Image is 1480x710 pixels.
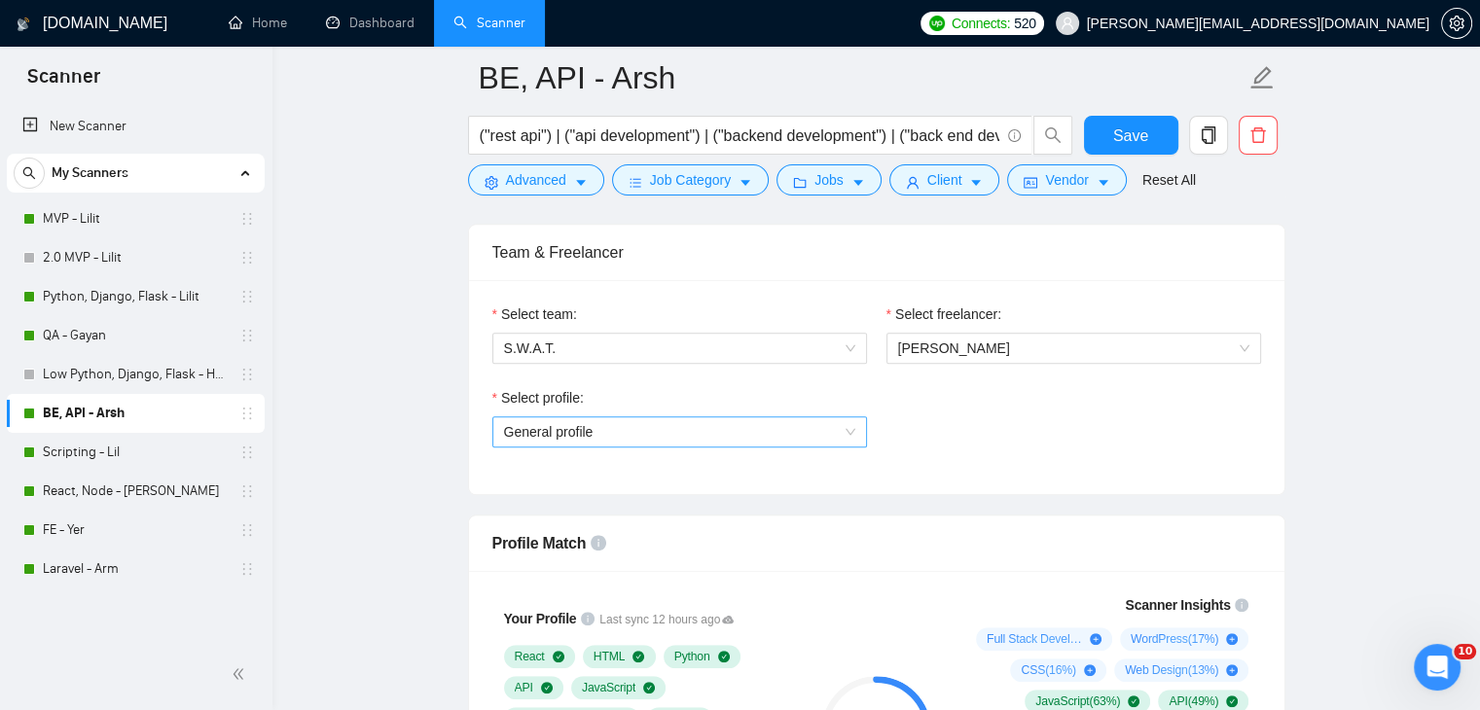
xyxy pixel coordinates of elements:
span: Scanner Insights [1125,598,1230,612]
img: upwork-logo.png [929,16,945,31]
span: info-circle [591,535,606,550]
span: check-circle [553,651,564,662]
span: Profile Match [492,535,587,551]
img: logo [17,9,30,40]
span: My Scanners [52,154,128,193]
span: delete [1240,126,1277,144]
a: searchScanner [453,15,525,31]
span: Save [1113,124,1148,148]
a: FE - Yer [43,511,228,550]
button: search [14,158,45,189]
iframe: Intercom live chat [1414,644,1461,691]
span: CSS ( 16 %) [1021,662,1075,678]
a: Low Python, Django, Flask - Hayk [43,355,228,394]
span: JavaScript [582,680,635,695]
button: folderJobscaret-down [776,164,882,195]
span: Vendor [1045,169,1088,191]
span: Python [674,649,710,664]
a: Laravel - Arm [43,550,228,588]
span: edit [1249,65,1275,90]
span: double-left [232,664,251,684]
span: holder [239,444,255,460]
span: user [1061,17,1074,30]
span: info-circle [1008,129,1021,142]
span: plus-circle [1090,633,1101,645]
span: search [15,166,44,180]
span: [PERSON_NAME] [898,340,1010,356]
span: user [906,175,920,190]
label: Select team: [492,303,577,325]
a: BE, API - Arsh [43,394,228,433]
span: General profile [504,417,855,446]
span: holder [239,367,255,382]
a: Reset All [1142,169,1196,191]
span: React [515,649,545,664]
li: My Scanners [7,154,265,588]
span: Advanced [506,169,566,191]
span: WordPress ( 17 %) [1131,631,1218,647]
span: Web Design ( 13 %) [1125,662,1218,678]
span: holder [239,406,255,421]
a: 2.0 MVP - Lilit [43,238,228,277]
a: React, Node - [PERSON_NAME] [43,472,228,511]
span: Connects: [952,13,1010,34]
button: idcardVendorcaret-down [1007,164,1126,195]
span: HTML [594,649,626,664]
span: S.W.A.T. [504,334,855,363]
span: holder [239,522,255,538]
span: copy [1190,126,1227,144]
a: New Scanner [22,107,249,146]
span: plus-circle [1084,664,1096,676]
span: API ( 49 %) [1169,693,1218,709]
span: holder [239,561,255,577]
span: caret-down [739,175,752,190]
span: setting [1442,16,1471,31]
span: caret-down [969,175,983,190]
span: Select profile: [501,387,584,408]
a: homeHome [229,15,287,31]
a: MVP - Lilit [43,199,228,238]
span: holder [239,211,255,227]
span: API [515,680,533,695]
span: check-circle [1226,695,1238,707]
button: delete [1239,116,1278,155]
span: 10 [1454,644,1476,659]
span: check-circle [632,651,644,662]
span: Your Profile [504,611,577,626]
span: Jobs [814,169,844,191]
span: folder [793,175,807,190]
button: barsJob Categorycaret-down [612,164,769,195]
span: search [1034,126,1071,144]
span: plus-circle [1226,633,1238,645]
a: Python, Django, Flask - Lilit [43,277,228,316]
span: info-circle [1235,598,1248,612]
a: Scripting - Lil [43,433,228,472]
span: Last sync 12 hours ago [599,611,734,629]
span: 520 [1014,13,1035,34]
span: Client [927,169,962,191]
span: JavaScript ( 63 %) [1035,693,1120,709]
span: holder [239,483,255,499]
span: Job Category [650,169,731,191]
span: check-circle [541,682,553,693]
span: Scanner [12,62,116,103]
span: caret-down [1097,175,1110,190]
span: holder [239,289,255,304]
span: info-circle [581,612,595,625]
button: copy [1189,116,1228,155]
span: setting [485,175,498,190]
span: bars [629,175,642,190]
span: caret-down [574,175,588,190]
button: userClientcaret-down [889,164,1000,195]
input: Scanner name... [479,53,1245,102]
input: Search Freelance Jobs... [480,124,999,148]
span: holder [239,250,255,266]
button: search [1033,116,1072,155]
span: idcard [1024,175,1037,190]
li: New Scanner [7,107,265,146]
span: check-circle [1128,695,1139,707]
span: check-circle [643,682,655,693]
span: Full Stack Development ( 70 %) [987,631,1082,647]
div: Team & Freelancer [492,225,1261,280]
span: plus-circle [1226,664,1238,676]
